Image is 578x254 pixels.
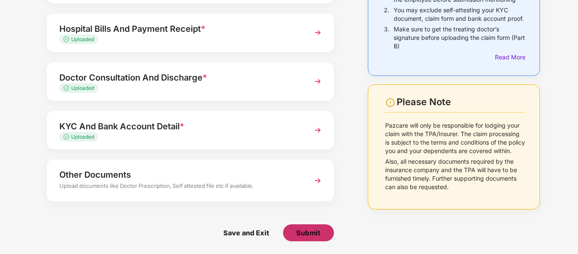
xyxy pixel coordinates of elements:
img: svg+xml;base64,PHN2ZyB4bWxucz0iaHR0cDovL3d3dy53My5vcmcvMjAwMC9zdmciIHdpZHRoPSIxMy4zMzMiIGhlaWdodD... [64,36,71,42]
p: 3. [384,25,389,50]
img: svg+xml;base64,PHN2ZyB4bWxucz0iaHR0cDovL3d3dy53My5vcmcvMjAwMC9zdmciIHdpZHRoPSIxMy4zMzMiIGhlaWdodD... [64,85,71,91]
img: svg+xml;base64,PHN2ZyBpZD0iTmV4dCIgeG1sbnM9Imh0dHA6Ly93d3cudzMub3JnLzIwMDAvc3ZnIiB3aWR0aD0iMzYiIG... [310,25,325,40]
p: Pazcare will only be responsible for lodging your claim with the TPA/Insurer. The claim processin... [385,121,525,155]
div: Upload documents like Doctor Prescription, Self attested file etc if available. [59,181,299,193]
span: Uploaded [71,134,94,140]
img: svg+xml;base64,PHN2ZyB4bWxucz0iaHR0cDovL3d3dy53My5vcmcvMjAwMC9zdmciIHdpZHRoPSIxMy4zMzMiIGhlaWdodD... [64,134,71,140]
span: Submit [296,228,320,237]
div: Hospital Bills And Payment Receipt [59,22,299,36]
span: Uploaded [71,36,94,42]
p: You may exclude self-attesting your KYC document, claim form and bank account proof. [394,6,525,23]
div: Other Documents [59,168,299,181]
button: Submit [283,224,334,241]
p: Also, all necessary documents required by the insurance company and the TPA will have to be furni... [385,157,525,191]
span: Save and Exit [215,224,278,241]
img: svg+xml;base64,PHN2ZyBpZD0iTmV4dCIgeG1sbnM9Imh0dHA6Ly93d3cudzMub3JnLzIwMDAvc3ZnIiB3aWR0aD0iMzYiIG... [310,74,325,89]
p: Make sure to get the treating doctor’s signature before uploading the claim form (Part B) [394,25,525,50]
img: svg+xml;base64,PHN2ZyBpZD0iTmV4dCIgeG1sbnM9Imh0dHA6Ly93d3cudzMub3JnLzIwMDAvc3ZnIiB3aWR0aD0iMzYiIG... [310,173,325,188]
div: Please Note [397,96,525,108]
p: 2. [384,6,389,23]
span: Uploaded [71,85,94,91]
div: KYC And Bank Account Detail [59,120,299,133]
img: svg+xml;base64,PHN2ZyBpZD0iTmV4dCIgeG1sbnM9Imh0dHA6Ly93d3cudzMub3JnLzIwMDAvc3ZnIiB3aWR0aD0iMzYiIG... [310,123,325,138]
img: svg+xml;base64,PHN2ZyBpZD0iV2FybmluZ18tXzI0eDI0IiBkYXRhLW5hbWU9Ildhcm5pbmcgLSAyNHgyNCIgeG1sbnM9Im... [385,98,395,108]
div: Doctor Consultation And Discharge [59,71,299,84]
div: Read More [495,53,525,62]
